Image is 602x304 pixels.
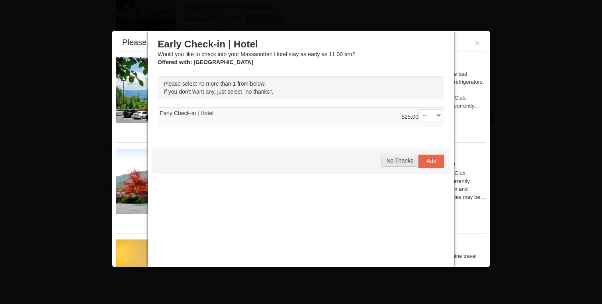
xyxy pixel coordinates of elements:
strong: : [GEOGRAPHIC_DATA] [158,59,253,65]
button: × [475,39,480,47]
span: Offered with [158,59,190,65]
span: If you don't want any, just select "no thanks". [164,88,273,95]
h3: Early Check-in | Hotel [158,38,444,50]
img: 19218983-1-9b289e55.jpg [116,149,236,214]
button: Add [418,155,444,167]
button: No Thanks [381,155,418,167]
div: Please make your package selection: [122,38,254,46]
span: No Thanks [387,157,413,164]
div: $25.00 [401,109,442,125]
span: Add [426,158,436,164]
div: Would you like to check into your Massanutten Hotel stay as early as 11:00 am? [158,38,444,66]
img: 19219026-1-e3b4ac8e.jpg [116,57,236,123]
span: Please select no more than 1 from below. [164,80,266,87]
td: Early Check-in | Hotel [158,108,444,127]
